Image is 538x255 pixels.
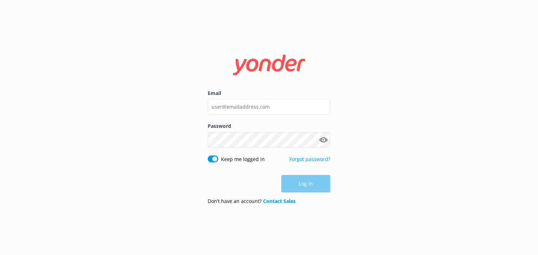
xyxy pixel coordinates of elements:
label: Keep me logged in [221,155,265,163]
input: user@emailaddress.com [208,99,330,115]
label: Email [208,89,330,97]
label: Password [208,122,330,130]
a: Forgot password? [289,156,330,162]
p: Don’t have an account? [208,197,296,205]
a: Contact Sales [263,198,296,204]
button: Show password [316,133,330,147]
